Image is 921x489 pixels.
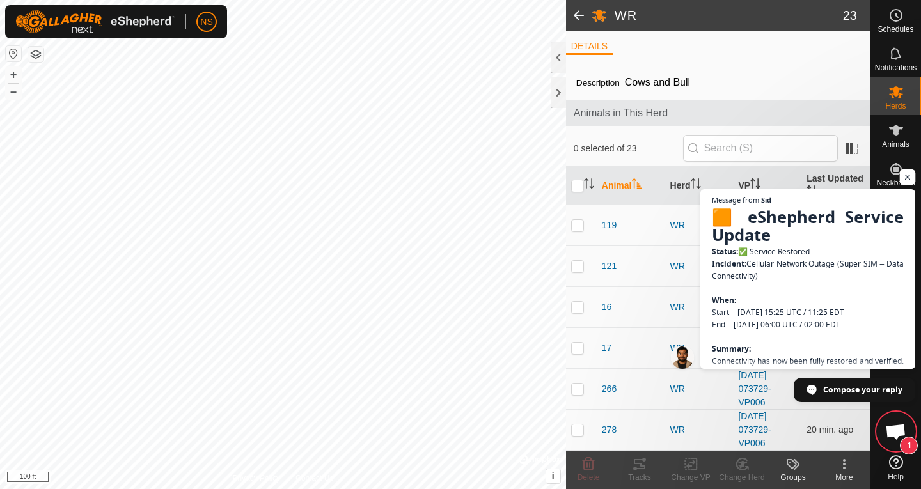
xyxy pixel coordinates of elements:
[876,179,915,187] span: Neckbands
[670,341,728,355] div: WR
[566,40,613,55] li: DETAILS
[665,167,734,205] th: Herd
[807,187,817,198] p-sorticon: Activate to sort
[546,469,560,483] button: i
[578,473,600,482] span: Delete
[15,10,175,33] img: Gallagher Logo
[584,180,594,190] p-sorticon: Activate to sort
[602,219,617,232] span: 119
[807,424,853,435] span: Oct 10, 2025, 7:05 AM
[6,46,21,61] button: Reset Map
[750,180,760,190] p-sorticon: Activate to sort
[875,64,917,72] span: Notifications
[6,84,21,99] button: –
[670,382,728,396] div: WR
[801,167,870,205] th: Last Updated
[574,142,683,155] span: 0 selected of 23
[823,378,902,401] span: Compose your reply
[632,180,642,190] p-sorticon: Activate to sort
[888,473,904,481] span: Help
[843,6,857,25] span: 23
[877,412,915,451] div: Open chat
[602,300,612,314] span: 16
[716,472,767,483] div: Change Herd
[614,472,665,483] div: Tracks
[28,47,43,62] button: Map Layers
[602,382,617,396] span: 266
[819,472,870,483] div: More
[670,219,728,232] div: WR
[882,141,909,148] span: Animals
[602,341,612,355] span: 17
[200,15,212,29] span: NS
[878,26,913,33] span: Schedules
[767,472,819,483] div: Groups
[576,78,620,88] label: Description
[761,196,771,203] span: Sid
[870,450,921,486] a: Help
[900,437,918,454] span: 1
[670,423,728,437] div: WR
[295,472,333,484] a: Contact Us
[602,423,617,437] span: 278
[670,260,728,273] div: WR
[615,8,843,23] h2: WR
[574,105,862,121] span: Animals in This Herd
[712,196,759,203] span: Message from
[6,67,21,82] button: +
[712,206,904,488] span: ✅ Service Restored Cellular Network Outage (Super SIM – Data Connectivity) Start – [DATE] 15:25 U...
[885,102,906,110] span: Herds
[597,167,665,205] th: Animal
[232,472,280,484] a: Privacy Policy
[665,472,716,483] div: Change VP
[691,180,701,190] p-sorticon: Activate to sort
[552,470,555,481] span: i
[738,411,771,448] a: [DATE] 073729-VP006
[620,72,695,93] span: Cows and Bull
[733,167,801,205] th: VP
[602,260,617,273] span: 121
[683,135,838,162] input: Search (S)
[738,370,771,407] a: [DATE] 073729-VP006
[670,300,728,314] div: WR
